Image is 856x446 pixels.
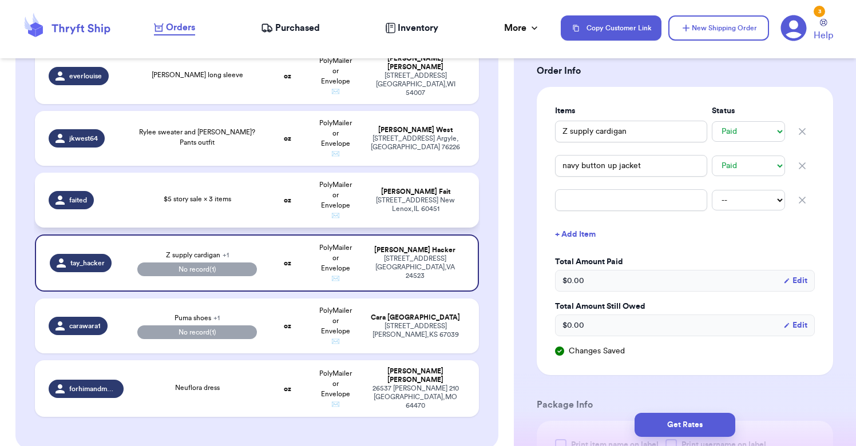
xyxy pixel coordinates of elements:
span: PolyMailer or Envelope ✉️ [319,57,352,95]
span: Help [814,29,833,42]
span: Z supply cardigan [166,252,229,258]
span: $ 0.00 [562,275,584,286]
span: PolyMailer or Envelope ✉️ [319,181,352,219]
strong: oz [284,260,291,266]
span: tay_hacker [70,258,105,268]
strong: oz [284,197,291,204]
strong: oz [284,322,291,329]
div: [PERSON_NAME] [PERSON_NAME] [366,367,465,384]
h3: Order Info [537,64,833,78]
div: Cara [GEOGRAPHIC_DATA] [366,313,465,322]
label: Status [712,105,785,117]
a: Inventory [385,21,438,35]
label: Total Amount Still Owed [555,301,815,312]
span: PolyMailer or Envelope ✉️ [319,307,352,345]
div: [STREET_ADDRESS] New Lenox , IL 60451 [366,196,465,213]
div: [STREET_ADDRESS] [GEOGRAPHIC_DATA] , VA 24523 [366,254,464,280]
a: Purchased [261,21,320,35]
span: No record (1) [137,325,257,339]
span: PolyMailer or Envelope ✉️ [319,120,352,157]
span: Changes Saved [569,345,625,357]
span: Orders [166,21,195,34]
a: 3 [780,15,807,41]
span: PolyMailer or Envelope ✉️ [319,370,352,408]
span: $5 story sale × 3 items [164,196,231,202]
span: PolyMailer or Envelope ✉️ [319,244,352,282]
button: Get Rates [635,413,735,437]
div: [PERSON_NAME] West [366,126,465,134]
label: Items [555,105,707,117]
span: + 1 [213,314,220,321]
span: Neuflora dress [175,384,220,391]
h3: Package Info [537,398,833,412]
div: [PERSON_NAME] Hacker [366,246,464,254]
span: faited [69,196,87,205]
div: [STREET_ADDRESS] [PERSON_NAME] , KS 67039 [366,322,465,339]
span: [PERSON_NAME] long sleeve [152,71,243,78]
span: Purchased [275,21,320,35]
button: + Add Item [550,222,819,247]
span: jkwest64 [69,134,98,143]
div: 26537 [PERSON_NAME] 210 [GEOGRAPHIC_DATA] , MO 64470 [366,384,465,410]
span: Puma shoes [175,314,220,321]
span: everlouise [69,71,102,81]
span: carawara1 [69,321,101,330]
strong: oz [284,73,291,79]
button: Edit [783,320,807,331]
div: [PERSON_NAME] Fait [366,188,465,196]
div: 3 [814,6,825,17]
span: + 1 [223,252,229,258]
div: [STREET_ADDRESS] [GEOGRAPHIC_DATA] , WI 54007 [366,71,465,97]
span: No record (1) [137,262,257,276]
span: Rylee sweater and [PERSON_NAME]? Pants outfit [139,129,255,146]
strong: oz [284,385,291,392]
a: Orders [154,21,195,35]
button: Copy Customer Link [561,15,661,41]
label: Total Amount Paid [555,256,815,268]
div: [PERSON_NAME] [PERSON_NAME] [366,54,465,71]
button: Edit [783,275,807,286]
a: Help [814,19,833,42]
span: forhimandmyfamily [69,384,117,393]
button: New Shipping Order [668,15,769,41]
div: [STREET_ADDRESS] Argyle , [GEOGRAPHIC_DATA] 76226 [366,134,465,152]
div: More [504,21,540,35]
span: Inventory [398,21,438,35]
strong: oz [284,135,291,142]
span: $ 0.00 [562,320,584,331]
